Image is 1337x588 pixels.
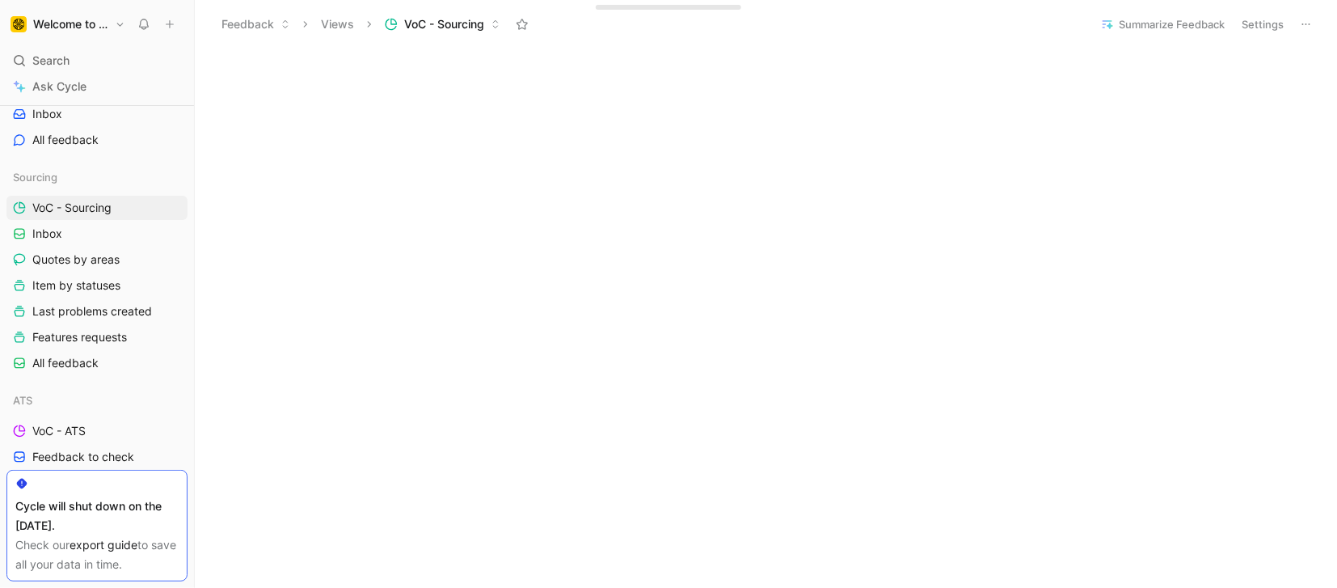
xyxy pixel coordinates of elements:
a: Inbox [6,222,188,246]
span: Inbox [32,106,62,122]
button: Settings [1235,13,1292,36]
div: Search [6,49,188,73]
div: Check our to save all your data in time. [15,535,179,574]
span: Feedback to check [32,449,134,465]
span: VoC - Sourcing [32,200,112,216]
a: Item by statuses [6,273,188,298]
span: VoC - Sourcing [404,16,484,32]
span: Quotes by areas [32,252,120,268]
span: Sourcing [13,169,57,185]
h1: Welcome to the Jungle [33,17,108,32]
span: Item by statuses [32,277,120,294]
button: Views [314,12,361,36]
button: Summarize Feedback [1094,13,1232,36]
div: Cycle will shut down on the [DATE]. [15,497,179,535]
a: Quotes by areas [6,247,188,272]
a: VoC - ATS [6,419,188,443]
a: Inbox [6,102,188,126]
span: Last problems created [32,303,152,319]
a: Feedback to check [6,445,188,469]
button: Feedback [214,12,297,36]
a: export guide [70,538,137,552]
span: Inbox [32,226,62,242]
span: All feedback [32,355,99,371]
a: All feedback [6,351,188,375]
a: Ask Cycle [6,74,188,99]
span: All feedback [32,132,99,148]
div: ATS [6,388,188,412]
button: Welcome to the JungleWelcome to the Jungle [6,13,129,36]
a: Last problems created [6,299,188,324]
div: ATSVoC - ATSFeedback to checkAll ThemesATS projectsAll topics [6,388,188,547]
a: VoC - Sourcing [6,196,188,220]
div: SourcingVoC - SourcingInboxQuotes by areasItem by statusesLast problems createdFeatures requestsA... [6,165,188,375]
div: Sourcing [6,165,188,189]
button: VoC - Sourcing [377,12,508,36]
span: Ask Cycle [32,77,86,96]
a: Features requests [6,325,188,349]
span: ATS [13,392,32,408]
a: All feedback [6,128,188,152]
img: Welcome to the Jungle [11,16,27,32]
span: VoC - ATS [32,423,86,439]
span: Features requests [32,329,127,345]
span: Search [32,51,70,70]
